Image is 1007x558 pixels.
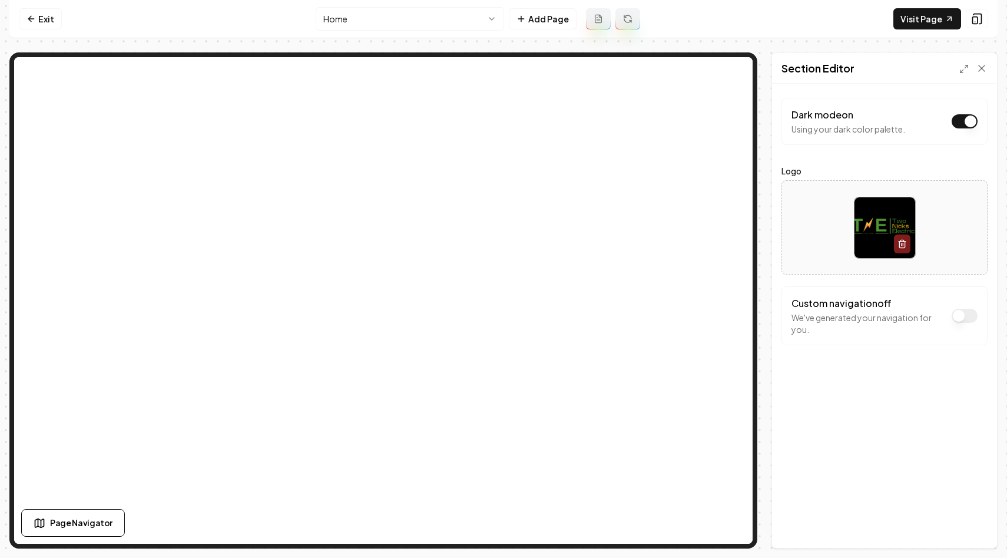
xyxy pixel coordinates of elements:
[893,8,961,29] a: Visit Page
[791,312,946,335] p: We've generated your navigation for you.
[791,297,892,309] label: Custom navigation off
[791,123,905,135] p: Using your dark color palette.
[781,164,988,178] label: Logo
[509,8,577,29] button: Add Page
[21,509,125,537] button: Page Navigator
[791,108,853,121] label: Dark mode on
[615,8,640,29] button: Regenerate page
[854,197,915,258] img: image
[586,8,611,29] button: Add admin page prompt
[781,60,854,77] h2: Section Editor
[50,517,112,529] span: Page Navigator
[19,8,62,29] a: Exit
